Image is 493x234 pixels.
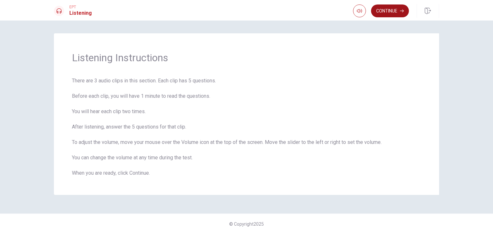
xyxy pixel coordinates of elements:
span: © Copyright 2025 [229,221,264,227]
button: Continue [371,4,409,17]
h1: Listening [69,9,92,17]
span: Listening Instructions [72,51,421,64]
span: EPT [69,5,92,9]
span: There are 3 audio clips in this section. Each clip has 5 questions. Before each clip, you will ha... [72,77,421,177]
